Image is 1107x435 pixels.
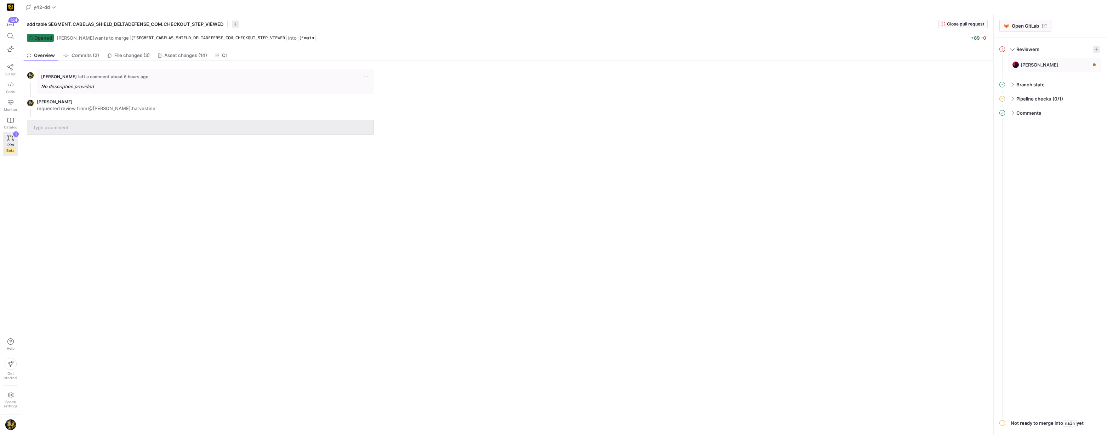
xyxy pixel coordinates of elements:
input: Type a comment [33,125,368,130]
a: PRsBeta1 [3,132,18,156]
a: Open GitLab [999,20,1051,32]
span: Open GitLab [1012,23,1039,29]
div: 1 [13,131,19,137]
a: Spacesettings [3,389,18,411]
a: https://storage.googleapis.com/y42-prod-data-exchange/images/uAsz27BndGEK0hZWDFeOjoxA7jCwgK9jE472... [3,1,18,13]
mat-expansion-panel-header: Reviewers [999,44,1101,55]
a: Editor [3,61,18,79]
button: y42-dd [24,2,58,12]
span: Beta [5,148,16,153]
button: Close pull request [938,20,988,28]
span: Commits (2) [72,53,99,58]
mat-expansion-panel-header: Not ready to merge intomainyet [999,417,1101,429]
span: left a comment [78,74,109,79]
span: Code [6,90,15,94]
span: File changes (3) [114,53,150,58]
span: y42-dd [34,4,50,10]
span: [PERSON_NAME] [57,35,95,41]
span: Close pull request [947,22,985,27]
button: 124 [3,17,18,30]
span: main [1063,420,1077,427]
span: Pipeline checks [1016,96,1051,102]
span: Reviewers [1016,46,1039,52]
em: No description provided [41,84,94,89]
span: Space settings [4,400,17,408]
span: SEGMENT_CABELAS_SHIELD_DELTADEFENSE_COM_CHECKOUT_STEP_VIEWED [136,35,285,40]
span: Overview [34,53,55,58]
span: (0/1) [1052,96,1063,102]
button: https://storage.googleapis.com/y42-prod-data-exchange/images/TkyYhdVHAhZk5dk8nd6xEeaFROCiqfTYinc7... [3,417,18,432]
span: +89 [971,35,980,41]
span: Comments [1016,110,1041,116]
span: into [288,35,297,41]
span: Get started [4,371,17,380]
span: [PERSON_NAME] [41,74,77,79]
a: main [298,35,316,41]
span: PRs [7,143,14,147]
div: 124 [8,17,19,23]
span: Help [6,346,15,350]
span: -0 [981,35,986,41]
span: about 6 hours ago [111,74,148,79]
a: Catalog [3,114,18,132]
button: Getstarted [3,355,18,383]
span: main [304,35,314,40]
button: Help [3,335,18,354]
span: Opened [34,35,52,41]
span: [PERSON_NAME] [37,99,73,104]
span: [PERSON_NAME] [1021,62,1059,68]
mat-expansion-panel-header: Comments [999,107,1101,119]
a: Monitor [3,97,18,114]
span: CI [222,53,227,58]
span: add table SEGMENT.CABELAS_SHIELD_DELTADEFENSE_COM.CHECKOUT_STEP_VIEWED [27,21,223,27]
img: https://storage.googleapis.com/y42-prod-data-exchange/images/uAsz27BndGEK0hZWDFeOjoxA7jCwgK9jE472... [7,4,14,11]
span: Monitor [4,107,17,111]
span: Asset changes (14) [164,53,207,58]
div: Reviewers [999,58,1101,79]
img: https://storage.googleapis.com/y42-prod-data-exchange/images/TkyYhdVHAhZk5dk8nd6xEeaFROCiqfTYinc7... [27,99,34,107]
img: https://storage.googleapis.com/y42-prod-data-exchange/images/TkyYhdVHAhZk5dk8nd6xEeaFROCiqfTYinc7... [27,72,34,79]
a: Code [3,79,18,97]
mat-expansion-panel-header: Branch state [999,79,1101,90]
p: requested review from @[PERSON_NAME].harvestine [37,105,155,111]
img: https://storage.googleapis.com/y42-prod-data-exchange/images/ICWEDZt8PPNNsC1M8rtt1ADXuM1CLD3OveQ6... [1012,61,1019,68]
span: Branch state [1016,82,1045,87]
a: SEGMENT_CABELAS_SHIELD_DELTADEFENSE_COM_CHECKOUT_STEP_VIEWED [130,35,287,41]
img: https://storage.googleapis.com/y42-prod-data-exchange/images/TkyYhdVHAhZk5dk8nd6xEeaFROCiqfTYinc7... [5,419,16,430]
span: wants to merge [57,35,129,41]
div: Not ready to merge into yet [1011,420,1084,427]
span: Catalog [4,125,17,129]
mat-expansion-panel-header: Pipeline checks(0/1) [999,93,1101,104]
span: Editor [5,72,16,76]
